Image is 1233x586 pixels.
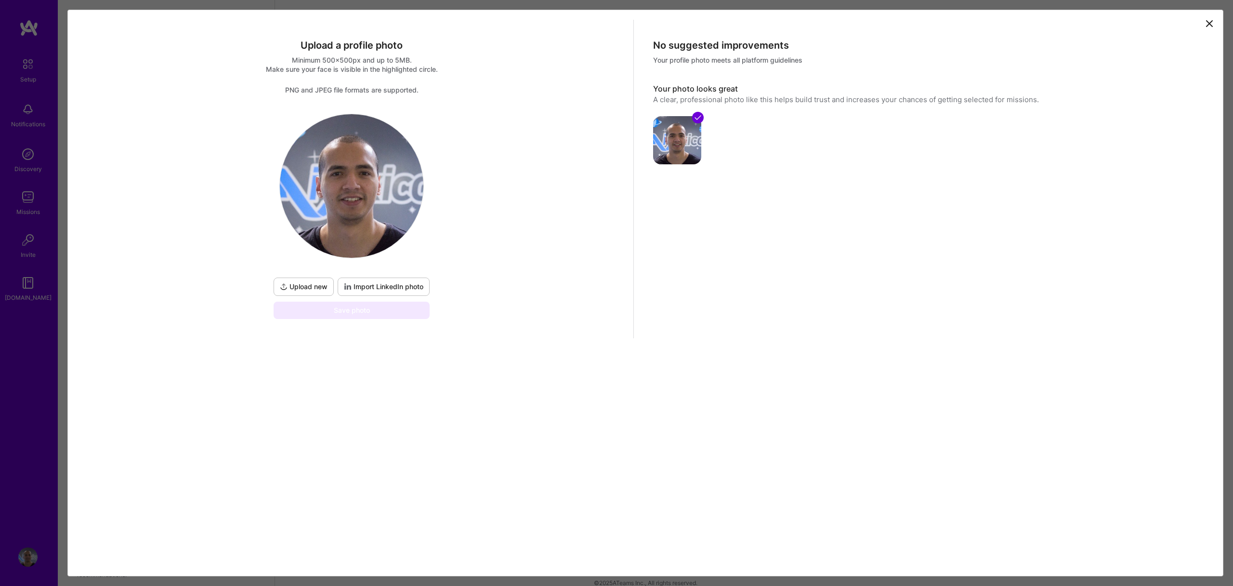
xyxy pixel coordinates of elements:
span: Upload new [280,282,328,292]
div: To import a profile photo add your LinkedIn URL to your profile. [338,278,430,296]
img: avatar [653,116,701,164]
div: logoUpload newImport LinkedIn photoSave photo [272,114,432,319]
div: Minimum 500x500px and up to 5MB. [78,55,626,65]
div: Make sure your face is visible in the highlighted circle. [78,65,626,74]
div: No suggested improvements [653,39,1202,52]
div: Upload a profile photo [78,39,626,52]
i: icon UploadDark [280,283,288,291]
button: Upload new [274,278,334,296]
h3: Your photo looks great [653,84,1202,94]
div: Your profile photo meets all platform guidelines [653,55,1202,65]
button: Import LinkedIn photo [338,278,430,296]
div: A clear, professional photo like this helps build trust and increases your chances of getting sel... [653,94,1202,105]
img: logo [280,114,423,258]
span: Import LinkedIn photo [344,282,423,292]
i: icon LinkedInDarkV2 [344,283,352,291]
div: PNG and JPEG file formats are supported. [78,85,626,94]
